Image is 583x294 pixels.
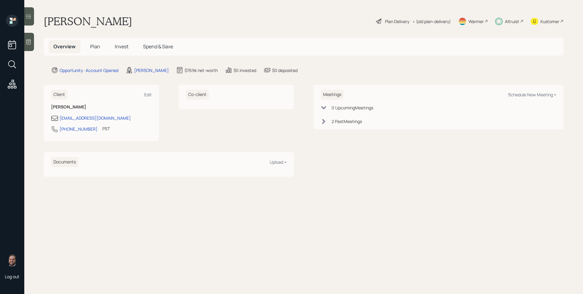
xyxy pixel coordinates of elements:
[60,115,131,121] div: [EMAIL_ADDRESS][DOMAIN_NAME]
[51,104,152,110] h6: [PERSON_NAME]
[60,67,118,73] div: Opportunity · Account Opened
[508,92,556,97] div: Schedule New Meeting +
[505,18,519,25] div: Altruist
[270,159,287,165] div: Upload +
[186,90,209,100] h6: Co-client
[144,92,152,97] div: Edit
[540,18,559,25] div: Kustomer
[5,274,19,279] div: Log out
[90,43,100,50] span: Plan
[385,18,409,25] div: Plan Delivery
[60,126,97,132] div: [PHONE_NUMBER]
[115,43,128,50] span: Invest
[272,67,298,73] div: $0 deposited
[51,157,78,167] h6: Documents
[469,18,484,25] div: Warmer
[53,43,76,50] span: Overview
[143,43,173,50] span: Spend & Save
[412,18,451,25] div: • (old plan-delivery)
[6,254,18,266] img: james-distasi-headshot.png
[234,67,256,73] div: $0 invested
[185,67,218,73] div: $769k net-worth
[102,125,110,132] div: PST
[44,15,132,28] h1: [PERSON_NAME]
[134,67,169,73] div: [PERSON_NAME]
[332,118,362,125] div: 2 Past Meeting s
[332,104,373,111] div: 0 Upcoming Meeting s
[321,90,344,100] h6: Meetings
[51,90,67,100] h6: Client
